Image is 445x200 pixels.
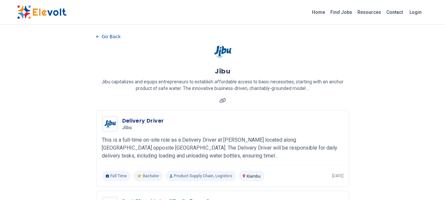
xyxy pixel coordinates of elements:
[102,171,131,181] p: Full Time
[96,78,349,92] p: Jibu capitalizes and equips entrepreneurs to establish affordable access to basic necessities, st...
[166,171,236,181] p: Product Supply Chain, Logistics
[384,7,405,17] a: Contact
[96,32,121,42] button: Go Back
[122,125,132,131] span: Jibu
[332,173,344,179] p: [DATE]
[328,7,355,17] a: Find Jobs
[17,5,67,19] img: Elevolt
[213,42,233,61] img: Jibu
[215,67,230,76] h1: Jibu
[103,117,117,130] img: Jibu
[247,174,261,179] span: Kiambu
[355,7,384,17] a: Resources
[143,173,159,179] span: Bachelor
[102,116,344,181] a: JibuDelivery DriverJibuThis is a full-time on-site role as a Delivery Driver at [PERSON_NAME] loc...
[309,7,328,17] a: Home
[102,136,344,160] p: This is a full-time on-site role as a Delivery Driver at [PERSON_NAME] located along [GEOGRAPHIC_...
[122,117,164,125] h3: Delivery Driver
[405,6,426,19] a: Login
